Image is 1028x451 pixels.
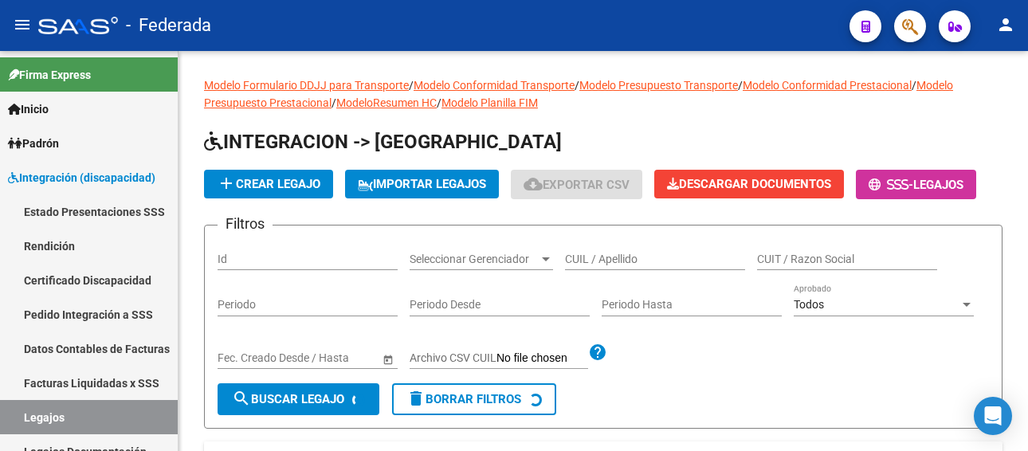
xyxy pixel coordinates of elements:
[392,383,556,415] button: Borrar Filtros
[869,178,913,192] span: -
[667,177,831,191] span: Descargar Documentos
[511,170,642,199] button: Exportar CSV
[379,351,396,367] button: Open calendar
[743,79,912,92] a: Modelo Conformidad Prestacional
[579,79,738,92] a: Modelo Presupuesto Transporte
[217,174,236,193] mat-icon: add
[654,170,844,198] button: Descargar Documentos
[204,131,562,153] span: INTEGRACION -> [GEOGRAPHIC_DATA]
[524,178,630,192] span: Exportar CSV
[794,298,824,311] span: Todos
[441,96,538,109] a: Modelo Planilla FIM
[218,213,273,235] h3: Filtros
[496,351,588,366] input: Archivo CSV CUIL
[126,8,211,43] span: - Federada
[358,177,486,191] span: IMPORTAR LEGAJOS
[204,170,333,198] button: Crear Legajo
[996,15,1015,34] mat-icon: person
[8,66,91,84] span: Firma Express
[218,351,276,365] input: Fecha inicio
[345,170,499,198] button: IMPORTAR LEGAJOS
[8,169,155,186] span: Integración (discapacidad)
[289,351,367,365] input: Fecha fin
[414,79,575,92] a: Modelo Conformidad Transporte
[406,392,521,406] span: Borrar Filtros
[232,389,251,408] mat-icon: search
[204,79,409,92] a: Modelo Formulario DDJJ para Transporte
[336,96,437,109] a: ModeloResumen HC
[410,351,496,364] span: Archivo CSV CUIL
[913,178,963,192] span: Legajos
[524,175,543,194] mat-icon: cloud_download
[856,170,976,199] button: -Legajos
[588,343,607,362] mat-icon: help
[218,383,379,415] button: Buscar Legajo
[232,392,344,406] span: Buscar Legajo
[974,397,1012,435] div: Open Intercom Messenger
[406,389,426,408] mat-icon: delete
[8,135,59,152] span: Padrón
[13,15,32,34] mat-icon: menu
[410,253,539,266] span: Seleccionar Gerenciador
[8,100,49,118] span: Inicio
[217,177,320,191] span: Crear Legajo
